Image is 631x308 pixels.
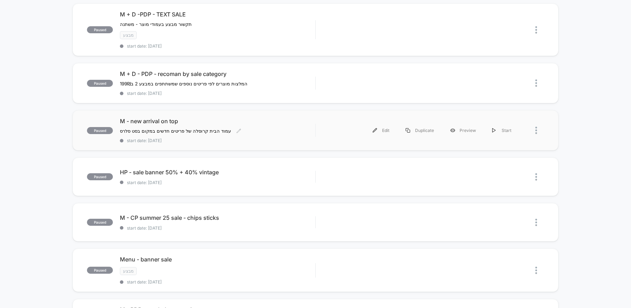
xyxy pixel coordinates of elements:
img: close [535,127,537,134]
img: close [535,173,537,181]
span: Menu - banner sale [120,256,315,263]
span: start date: [DATE] [120,91,315,96]
img: close [535,219,537,226]
span: מבצע [120,267,137,275]
span: paused [87,219,113,226]
div: Start [484,122,520,138]
img: menu [406,128,410,133]
span: M - CP summer 25 sale - chips sticks [120,214,315,221]
img: close [535,267,537,274]
span: M - new arrival on top [120,118,315,125]
div: Preview [442,122,484,138]
span: המלצות מוצרים לפי פריטים נוספים שמשתתפים במבצע 2 ב199₪ [120,81,247,86]
span: תקשור מבצע בעמודי מוצר - משתנה [120,21,193,27]
img: close [535,26,537,34]
span: paused [87,80,113,87]
span: M + D -PDP - TEXT SALE [120,11,315,18]
span: מבצע [120,31,137,39]
span: start date: [DATE] [120,225,315,231]
span: paused [87,26,113,33]
span: start date: [DATE] [120,43,315,49]
span: HP - sale banner 50% + 40% vintage [120,169,315,176]
span: start date: [DATE] [120,279,315,285]
span: paused [87,127,113,134]
div: Edit [365,122,398,138]
img: close [535,79,537,87]
span: עמוד הבית קרוסלה של פריטים חדשים במקום בסט סלרס [120,128,231,134]
div: Duplicate [398,122,442,138]
span: paused [87,173,113,180]
span: start date: [DATE] [120,138,315,143]
span: start date: [DATE] [120,180,315,185]
span: paused [87,267,113,274]
span: M + D - PDP - recoman by sale category [120,70,315,77]
img: menu [373,128,377,133]
img: menu [492,128,496,133]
